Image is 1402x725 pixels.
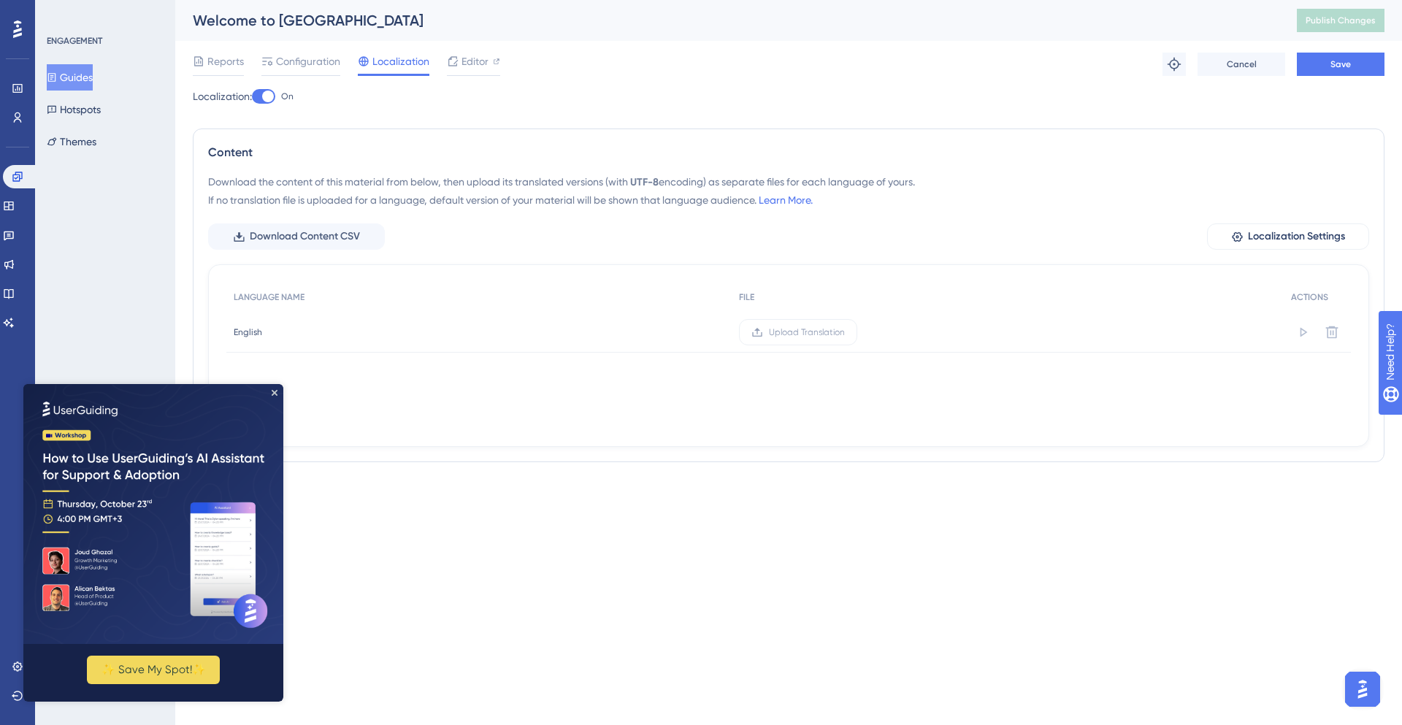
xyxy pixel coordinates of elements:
[47,128,96,155] button: Themes
[759,194,813,206] a: Learn More.
[208,173,1369,209] div: Download the content of this material from below, then upload its translated versions (with encod...
[47,35,102,47] div: ENGAGEMENT
[1198,53,1285,76] button: Cancel
[1297,9,1384,32] button: Publish Changes
[208,223,385,250] button: Download Content CSV
[630,176,659,188] span: UTF-8
[248,6,254,12] div: Close Preview
[234,326,262,338] span: English
[208,144,1369,161] div: Content
[1248,228,1345,245] span: Localization Settings
[193,88,1384,105] div: Localization:
[234,291,304,303] span: LANGUAGE NAME
[1227,58,1257,70] span: Cancel
[193,10,1260,31] div: Welcome to [GEOGRAPHIC_DATA]
[64,272,196,300] button: ✨ Save My Spot!✨
[1291,291,1328,303] span: ACTIONS
[1297,53,1384,76] button: Save
[47,96,101,123] button: Hotspots
[276,53,340,70] span: Configuration
[739,291,754,303] span: FILE
[1330,58,1351,70] span: Save
[250,228,360,245] span: Download Content CSV
[47,64,93,91] button: Guides
[1306,15,1376,26] span: Publish Changes
[34,4,91,21] span: Need Help?
[281,91,294,102] span: On
[372,53,429,70] span: Localization
[769,326,845,338] span: Upload Translation
[1341,667,1384,711] iframe: UserGuiding AI Assistant Launcher
[1207,223,1369,250] button: Localization Settings
[207,53,244,70] span: Reports
[461,53,489,70] span: Editor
